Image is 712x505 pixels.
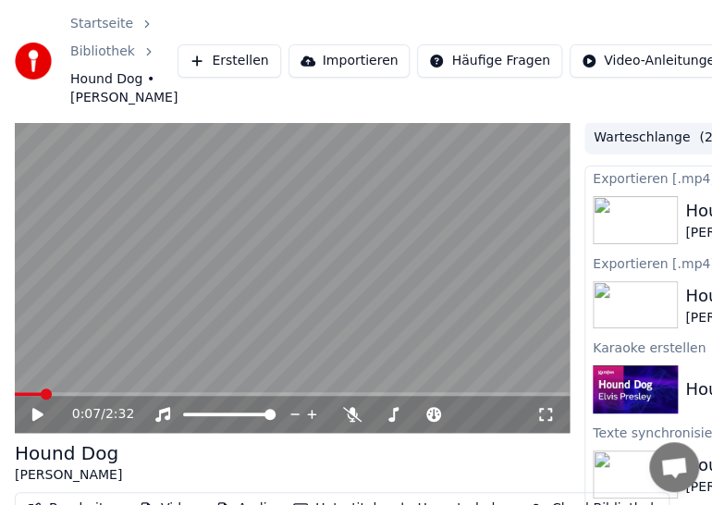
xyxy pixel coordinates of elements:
[72,405,101,424] span: 0:07
[15,43,52,80] img: youka
[649,442,699,492] div: Chat öffnen
[288,44,411,78] button: Importieren
[15,466,122,485] div: [PERSON_NAME]
[70,15,133,33] a: Startseite
[417,44,562,78] button: Häufige Fragen
[105,405,134,424] span: 2:32
[72,405,117,424] div: /
[15,440,122,466] div: Hound Dog
[70,43,135,61] a: Bibliothek
[178,44,280,78] button: Erstellen
[70,15,178,107] nav: breadcrumb
[70,70,178,107] span: Hound Dog • [PERSON_NAME]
